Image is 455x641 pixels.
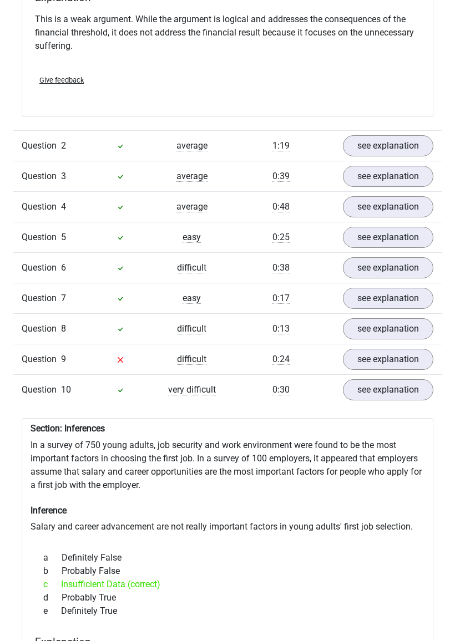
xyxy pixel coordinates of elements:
span: Question [22,261,61,274]
h6: Inference [31,505,424,516]
h6: Section: Inferences [31,423,424,434]
span: very difficult [168,384,216,395]
span: c [43,578,61,591]
span: a [43,551,62,564]
span: 6 [61,262,66,273]
span: 0:24 [272,354,290,365]
span: average [176,140,208,151]
span: difficult [177,323,206,334]
a: see explanation [343,379,433,400]
span: Question [22,322,61,335]
span: 0:13 [272,323,290,334]
div: Definitely True [35,604,420,618]
span: Question [22,139,61,152]
span: Question [22,200,61,213]
span: d [43,591,62,604]
span: Question [22,292,61,305]
p: This is a weak argument. While the argument is logical and addresses the consequences of the fina... [35,13,420,53]
span: 0:30 [272,384,290,395]
span: difficult [177,262,206,273]
a: see explanation [343,288,433,309]
a: see explanation [343,196,433,217]
span: 3 [61,171,66,181]
span: 7 [61,293,66,303]
a: see explanation [343,257,433,278]
span: average [176,201,208,212]
div: Definitely False [35,551,420,564]
span: 0:17 [272,293,290,304]
span: difficult [177,354,206,365]
a: see explanation [343,227,433,248]
span: Question [22,353,61,366]
span: 4 [61,201,66,212]
span: 0:39 [272,171,290,182]
span: 0:48 [272,201,290,212]
a: see explanation [343,318,433,339]
span: Question [22,231,61,244]
span: 8 [61,323,66,334]
span: b [43,564,62,578]
a: see explanation [343,135,433,156]
a: see explanation [343,166,433,187]
span: 9 [61,354,66,364]
div: Probably True [35,591,420,604]
span: 0:38 [272,262,290,273]
span: average [176,171,208,182]
div: Insufficient Data (correct) [35,578,420,591]
span: 5 [61,232,66,242]
span: 2 [61,140,66,151]
span: Give feedback [39,76,84,84]
span: 1:19 [272,140,290,151]
span: Question [22,383,61,396]
span: easy [183,232,201,243]
span: easy [183,293,201,304]
span: 0:25 [272,232,290,243]
div: Probably False [35,564,420,578]
span: 10 [61,384,71,395]
span: Question [22,170,61,183]
a: see explanation [343,349,433,370]
span: e [43,604,61,618]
